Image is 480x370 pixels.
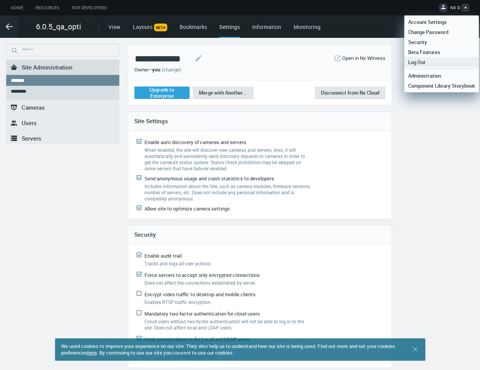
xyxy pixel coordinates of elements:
span: Cloud users without two-factor authentication will not be able to log in to the site. Does not af... [144,318,304,331]
span: Beta Features [404,49,444,56]
span: NX D. [450,5,461,14]
span: you [152,66,160,73]
span: Servers [22,134,41,142]
span: Change Password [404,29,452,36]
label: Tracks and logs all user actions. [144,260,305,266]
h4: Site Settings [134,117,385,124]
span: . By continuing to use our site you consent to use our cookies. [97,349,234,356]
a: Account Settings [404,17,479,27]
a: Home [5,3,29,13]
a: LayoutsBETA [133,23,167,31]
button: Disconnect from Nx Cloud [315,87,385,99]
h4: Security [134,231,385,238]
span: 6.0.5_qa_opti [36,21,81,32]
span: Enable auto discovery of cameras and servers [144,139,246,146]
span: Send anonymous usage and crash statistics to developers [144,175,274,182]
span: Merge with Another Site [199,89,247,96]
a: Security [404,37,479,47]
span: Log Out [404,59,429,66]
label: When enabled, the site will discover new cameras and servers. Also, it will automatically and per... [144,147,312,171]
button: Merge with Another Site [193,87,253,99]
span: Limit session duration for Local and LDAP users [144,336,250,343]
span: Does not affect the connections established by server. [144,280,256,286]
a: Bookmarks [180,23,207,31]
span: Force servers to accept only encrypted connections [144,272,260,278]
span: Security [404,39,431,46]
span: Enables RTSP traffic encryption. [144,299,212,305]
span: Enable audit trail [144,252,181,259]
a: Beta Features [404,47,479,57]
span: Component Library Storybook [404,82,479,89]
span: Mandatory two-factor authentication for cloud users [144,310,260,317]
span: Owner [134,66,149,73]
a: Change Password [404,27,479,37]
a: View [109,23,120,31]
a: Open in Nx Witness [342,54,385,62]
div: Settings [219,23,240,38]
label: Includes information about the Site, such as camera modules, firmware versions, number of servers... [144,183,312,202]
a: Component Library Storybook [404,81,479,91]
a: For Developers [66,3,113,13]
span: Administration [404,72,445,79]
a: Monitoring [293,23,321,31]
button: Upgrade to Enterprise [134,87,190,99]
a: here [87,349,97,356]
span: – [149,66,152,73]
a: Resources [29,3,66,13]
span: Cameras [22,104,45,111]
span: We used cookies to improve your experience on our site. They also help us to understand how our s... [61,343,395,356]
a: Administration [404,71,479,81]
span: BETA [154,24,167,31]
span: Account Settings [404,19,451,25]
span: Users [22,119,37,127]
span: Site Administration [22,63,73,71]
a: (change) [162,66,181,73]
span: Encrypt video traffic to desktop and mobile clients [144,291,256,298]
a: Information [252,23,281,31]
span: Allow site to optimize camera settings [144,205,230,212]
